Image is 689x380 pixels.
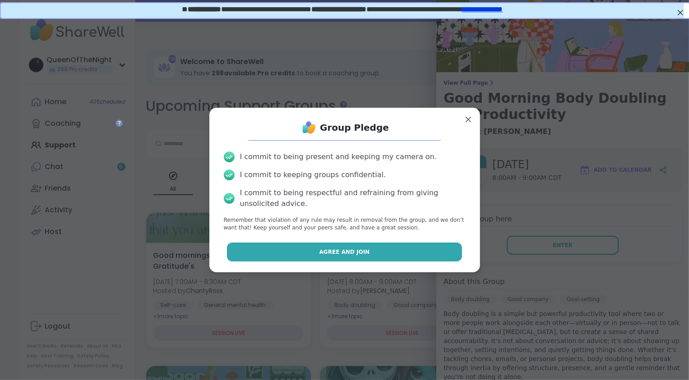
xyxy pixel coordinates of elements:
img: ShareWell Logo [300,119,318,137]
iframe: Spotlight [116,119,123,127]
div: I commit to being present and keeping my camera on. [240,151,437,162]
span: Agree and Join [319,248,370,256]
h1: Group Pledge [320,121,389,134]
div: I commit to being respectful and refraining from giving unsolicited advice. [240,188,466,209]
p: Remember that violation of any rule may result in removal from the group, and we don’t want that!... [224,216,466,232]
div: I commit to keeping groups confidential. [240,169,386,180]
button: Agree and Join [227,243,462,261]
